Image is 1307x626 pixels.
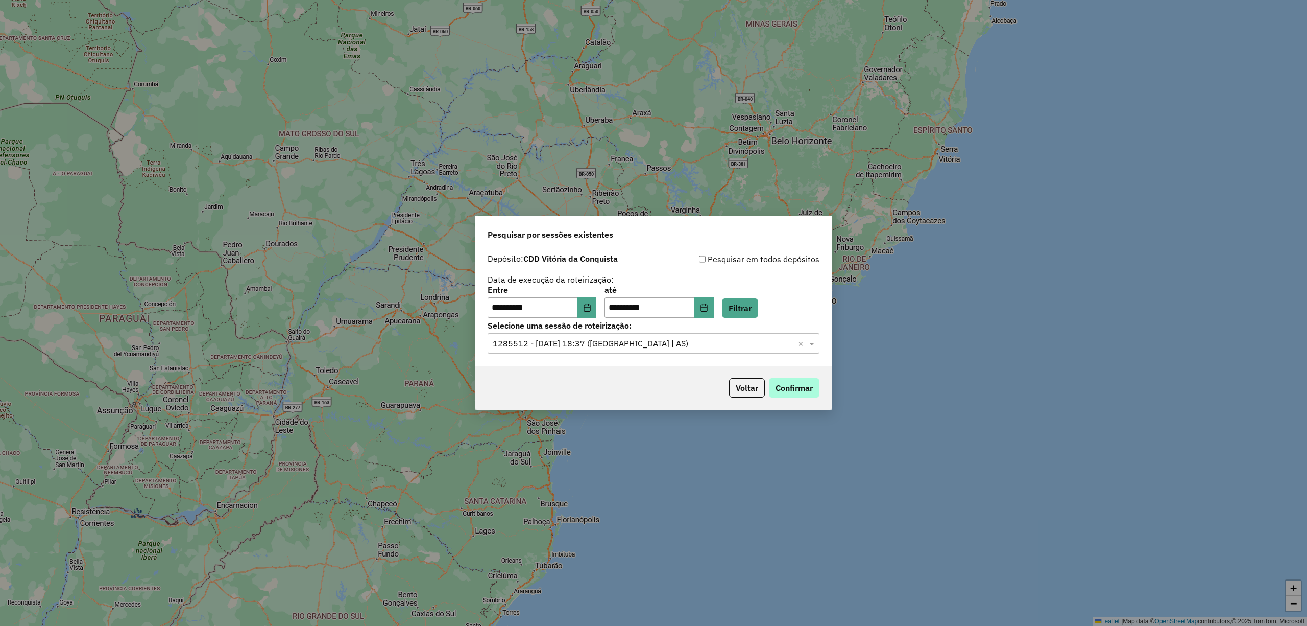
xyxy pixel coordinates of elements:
strong: CDD Vitória da Conquista [523,253,618,264]
label: Selecione uma sessão de roteirização: [488,319,819,332]
span: Clear all [798,337,807,350]
label: Depósito: [488,252,618,265]
label: Entre [488,284,596,296]
button: Voltar [729,378,765,398]
button: Choose Date [577,297,597,318]
button: Filtrar [722,298,758,318]
label: Data de execução da roteirização: [488,273,614,286]
button: Choose Date [694,297,714,318]
label: até [604,284,713,296]
span: Pesquisar por sessões existentes [488,228,613,241]
div: Pesquisar em todos depósitos [653,253,819,265]
button: Confirmar [769,378,819,398]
